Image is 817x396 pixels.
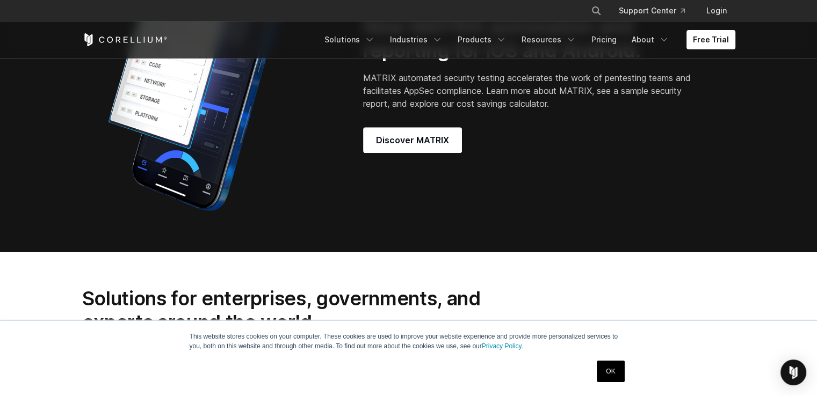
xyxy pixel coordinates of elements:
[363,127,462,153] a: Discover MATRIX
[482,342,523,350] a: Privacy Policy.
[625,30,676,49] a: About
[686,30,735,49] a: Free Trial
[318,30,381,49] a: Solutions
[376,134,449,146] span: Discover MATRIX
[190,332,628,351] p: This website stores cookies on your computer. These cookies are used to improve your website expe...
[698,1,735,20] a: Login
[597,361,624,382] a: OK
[318,30,735,49] div: Navigation Menu
[587,1,606,20] button: Search
[451,30,513,49] a: Products
[82,33,168,46] a: Corellium Home
[578,1,735,20] div: Navigation Menu
[780,360,806,385] div: Open Intercom Messenger
[384,30,449,49] a: Industries
[363,71,695,110] p: MATRIX automated security testing accelerates the work of pentesting teams and facilitates AppSec...
[82,287,510,334] h2: Solutions for enterprises, governments, and experts around the world.
[515,30,583,49] a: Resources
[610,1,693,20] a: Support Center
[585,30,623,49] a: Pricing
